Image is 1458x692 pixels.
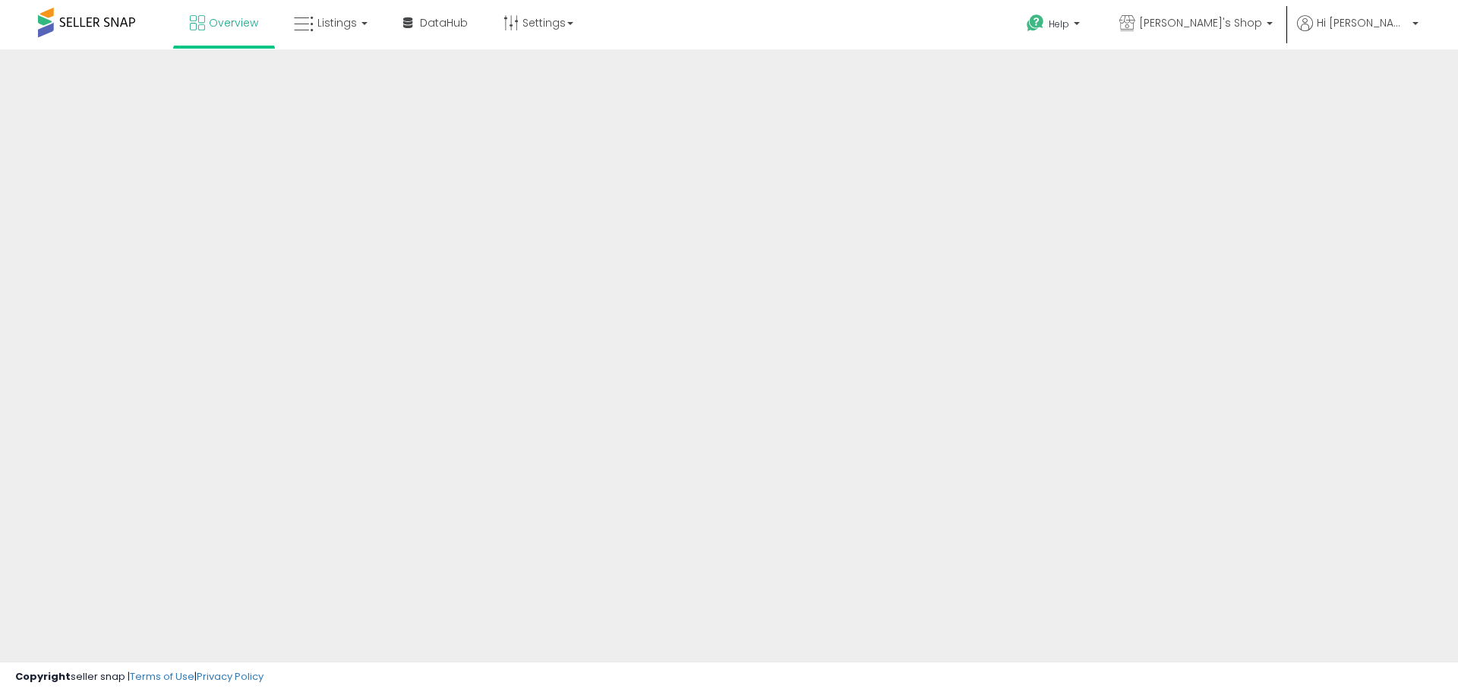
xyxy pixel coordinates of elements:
[1297,15,1419,49] a: Hi [PERSON_NAME]
[1139,15,1262,30] span: [PERSON_NAME]'s Shop
[420,15,468,30] span: DataHub
[1049,17,1069,30] span: Help
[15,669,71,684] strong: Copyright
[1015,2,1095,49] a: Help
[1026,14,1045,33] i: Get Help
[317,15,357,30] span: Listings
[15,670,264,684] div: seller snap | |
[209,15,258,30] span: Overview
[130,669,194,684] a: Terms of Use
[1317,15,1408,30] span: Hi [PERSON_NAME]
[197,669,264,684] a: Privacy Policy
